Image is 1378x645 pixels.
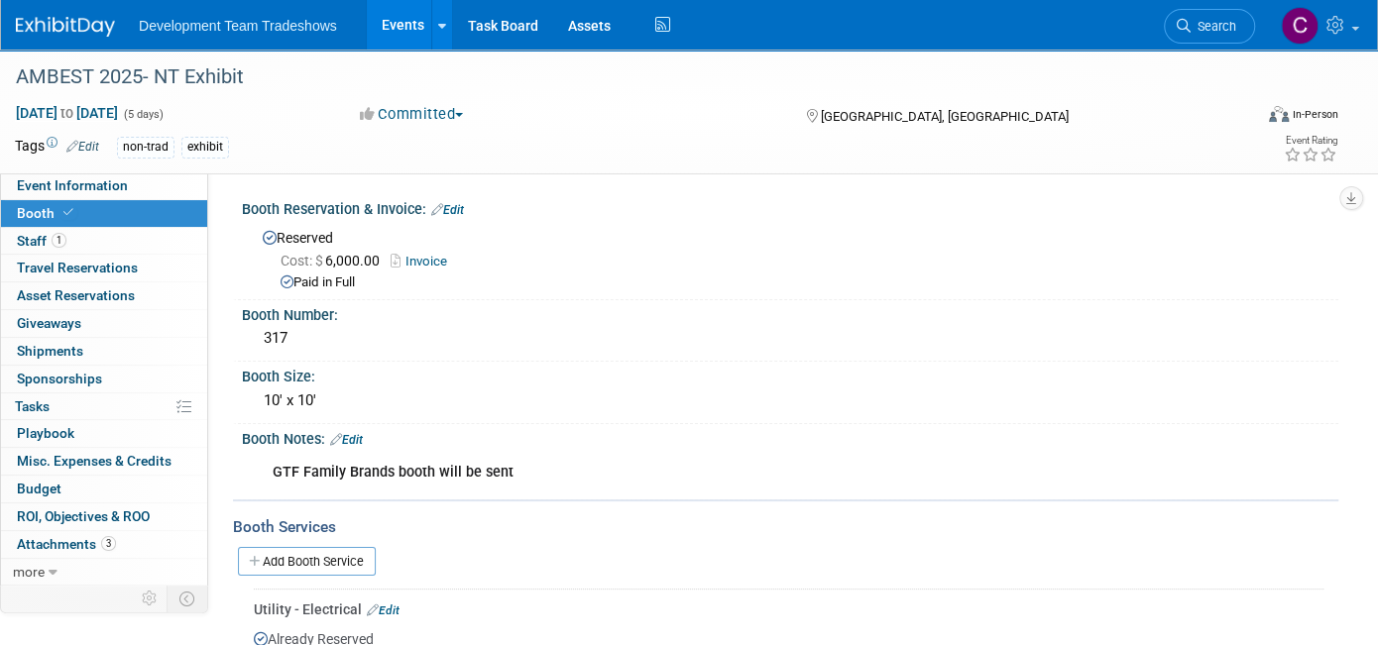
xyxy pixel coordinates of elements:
div: exhibit [181,137,229,158]
a: Add Booth Service [238,547,376,576]
span: Misc. Expenses & Credits [17,453,172,469]
a: Search [1164,9,1255,44]
span: Giveaways [17,315,81,331]
a: Playbook [1,420,207,447]
td: Personalize Event Tab Strip [133,586,168,611]
div: 10' x 10' [257,385,1323,416]
span: 1 [52,233,66,248]
img: Courtney Perkins [1281,7,1319,45]
span: Search [1191,19,1236,34]
a: more [1,559,207,586]
div: Paid in Full [281,273,1323,292]
span: [DATE] [DATE] [15,104,119,122]
a: Tasks [1,393,207,420]
span: Tasks [15,398,50,414]
div: Booth Services [233,516,1338,538]
div: non-trad [117,137,174,158]
a: Edit [367,603,400,617]
a: Edit [431,203,464,217]
div: Event Format [1143,103,1339,133]
span: (5 days) [122,108,164,121]
img: ExhibitDay [16,17,115,37]
span: Booth [17,205,77,221]
span: Budget [17,481,61,496]
div: Reserved [257,223,1323,292]
a: Budget [1,476,207,502]
td: Tags [15,136,99,159]
span: Cost: $ [281,253,325,269]
a: Staff1 [1,228,207,255]
a: Booth [1,200,207,227]
a: Edit [66,140,99,154]
img: Format-Inperson.png [1269,106,1289,122]
div: Utility - Electrical [254,599,1323,619]
div: Event Rating [1284,136,1337,146]
span: to [57,105,76,121]
b: GTF Family Brands booth will be sent [273,464,514,481]
i: Booth reservation complete [63,207,73,218]
td: Toggle Event Tabs [168,586,208,611]
div: Booth Notes: [242,424,1338,450]
span: Sponsorships [17,371,102,386]
span: ROI, Objectives & ROO [17,508,150,524]
span: 3 [101,536,116,551]
a: Misc. Expenses & Credits [1,448,207,475]
span: Event Information [17,177,128,193]
span: Travel Reservations [17,260,138,275]
span: Asset Reservations [17,287,135,303]
div: In-Person [1292,107,1338,122]
span: Attachments [17,536,116,552]
a: Invoice [391,254,457,269]
span: Development Team Tradeshows [139,18,337,34]
div: 317 [257,323,1323,354]
a: Giveaways [1,310,207,337]
a: ROI, Objectives & ROO [1,503,207,530]
span: more [13,564,45,580]
a: Sponsorships [1,366,207,392]
div: Booth Number: [242,300,1338,325]
span: Shipments [17,343,83,359]
a: Attachments3 [1,531,207,558]
a: Asset Reservations [1,282,207,309]
a: Event Information [1,172,207,199]
button: Committed [353,104,471,125]
span: [GEOGRAPHIC_DATA], [GEOGRAPHIC_DATA] [821,109,1069,124]
span: Playbook [17,425,74,441]
div: Booth Reservation & Invoice: [242,194,1338,220]
a: Shipments [1,338,207,365]
span: Staff [17,233,66,249]
a: Edit [330,433,363,447]
span: 6,000.00 [281,253,388,269]
a: Travel Reservations [1,255,207,281]
div: AMBEST 2025- NT Exhibit [9,59,1225,95]
div: Booth Size: [242,362,1338,386]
